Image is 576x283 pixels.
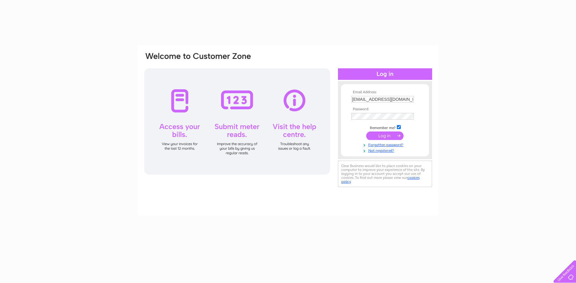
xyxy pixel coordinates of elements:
div: Clear Business would like to place cookies on your computer to improve your experience of the sit... [338,161,432,187]
a: cookies policy [341,176,420,184]
a: Forgotten password? [351,141,420,147]
th: Password: [350,107,420,111]
input: Submit [366,131,404,140]
a: Not registered? [351,147,420,153]
th: Email Address: [350,90,420,94]
td: Remember me? [350,124,420,130]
